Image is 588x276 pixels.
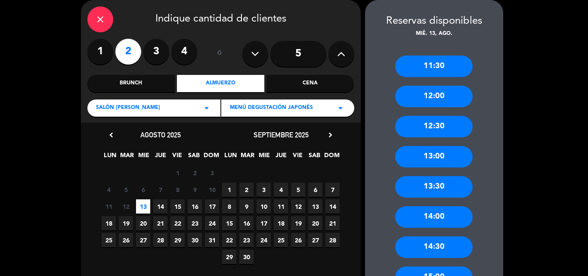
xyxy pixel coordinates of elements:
span: DOM [324,150,338,164]
label: 2 [115,39,141,65]
span: 14 [325,199,340,214]
span: 26 [291,233,305,247]
span: MAR [120,150,134,164]
div: 12:00 [395,86,473,107]
span: VIE [170,150,184,164]
span: 15 [222,216,236,230]
span: 27 [308,233,322,247]
span: 23 [239,233,254,247]
span: 23 [188,216,202,230]
span: 26 [119,233,133,247]
span: 9 [239,199,254,214]
div: 14:00 [395,206,473,228]
span: 20 [136,216,150,230]
span: 1 [170,166,185,180]
div: Brunch [87,75,175,92]
div: 13:00 [395,146,473,167]
span: 6 [308,183,322,197]
div: Cena [266,75,354,92]
span: 12 [119,199,133,214]
span: 13 [308,199,322,214]
span: 7 [325,183,340,197]
span: 10 [205,183,219,197]
span: VIE [291,150,305,164]
span: 17 [257,216,271,230]
div: Reservas disponibles [365,13,503,30]
span: 4 [102,183,116,197]
span: 14 [153,199,167,214]
span: 18 [274,216,288,230]
div: 12:30 [395,116,473,137]
div: Almuerzo [177,75,264,92]
span: SAB [307,150,322,164]
span: 8 [170,183,185,197]
span: 13 [136,199,150,214]
div: 11:30 [395,56,473,77]
span: 9 [188,183,202,197]
span: 30 [239,250,254,264]
span: 18 [102,216,116,230]
span: 1 [222,183,236,197]
span: 27 [136,233,150,247]
span: 11 [274,199,288,214]
i: chevron_right [326,130,335,140]
span: 30 [188,233,202,247]
span: 19 [119,216,133,230]
span: 7 [153,183,167,197]
span: SAB [187,150,201,164]
span: 25 [102,233,116,247]
i: arrow_drop_down [335,103,346,113]
label: 4 [171,39,197,65]
span: 28 [153,233,167,247]
span: 6 [136,183,150,197]
span: 5 [119,183,133,197]
span: 29 [222,250,236,264]
span: 12 [291,199,305,214]
span: 2 [188,166,202,180]
span: 19 [291,216,305,230]
i: arrow_drop_down [201,103,212,113]
span: 2 [239,183,254,197]
span: 21 [325,216,340,230]
span: LUN [103,150,117,164]
span: 3 [205,166,219,180]
span: 31 [205,233,219,247]
span: JUE [153,150,167,164]
span: 15 [170,199,185,214]
span: 16 [239,216,254,230]
div: ó [206,39,234,69]
span: MIE [257,150,271,164]
span: 29 [170,233,185,247]
span: MAR [240,150,254,164]
span: septiembre 2025 [254,130,309,139]
span: 24 [257,233,271,247]
i: chevron_left [107,130,116,140]
span: 22 [222,233,236,247]
div: Indique cantidad de clientes [87,6,354,32]
span: LUN [223,150,238,164]
span: 22 [170,216,185,230]
span: 20 [308,216,322,230]
span: 4 [274,183,288,197]
label: 1 [87,39,113,65]
span: 17 [205,199,219,214]
span: 21 [153,216,167,230]
span: DOM [204,150,218,164]
span: 8 [222,199,236,214]
span: 25 [274,233,288,247]
span: 16 [188,199,202,214]
label: 3 [143,39,169,65]
span: agosto 2025 [140,130,181,139]
span: 28 [325,233,340,247]
span: MIE [136,150,151,164]
i: close [95,14,105,25]
span: Menú degustación japonés [230,104,313,112]
span: 11 [102,199,116,214]
span: 10 [257,199,271,214]
span: 3 [257,183,271,197]
span: JUE [274,150,288,164]
div: 13:30 [395,176,473,198]
span: 24 [205,216,219,230]
div: 14:30 [395,236,473,258]
span: Salón [PERSON_NAME] [96,104,160,112]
